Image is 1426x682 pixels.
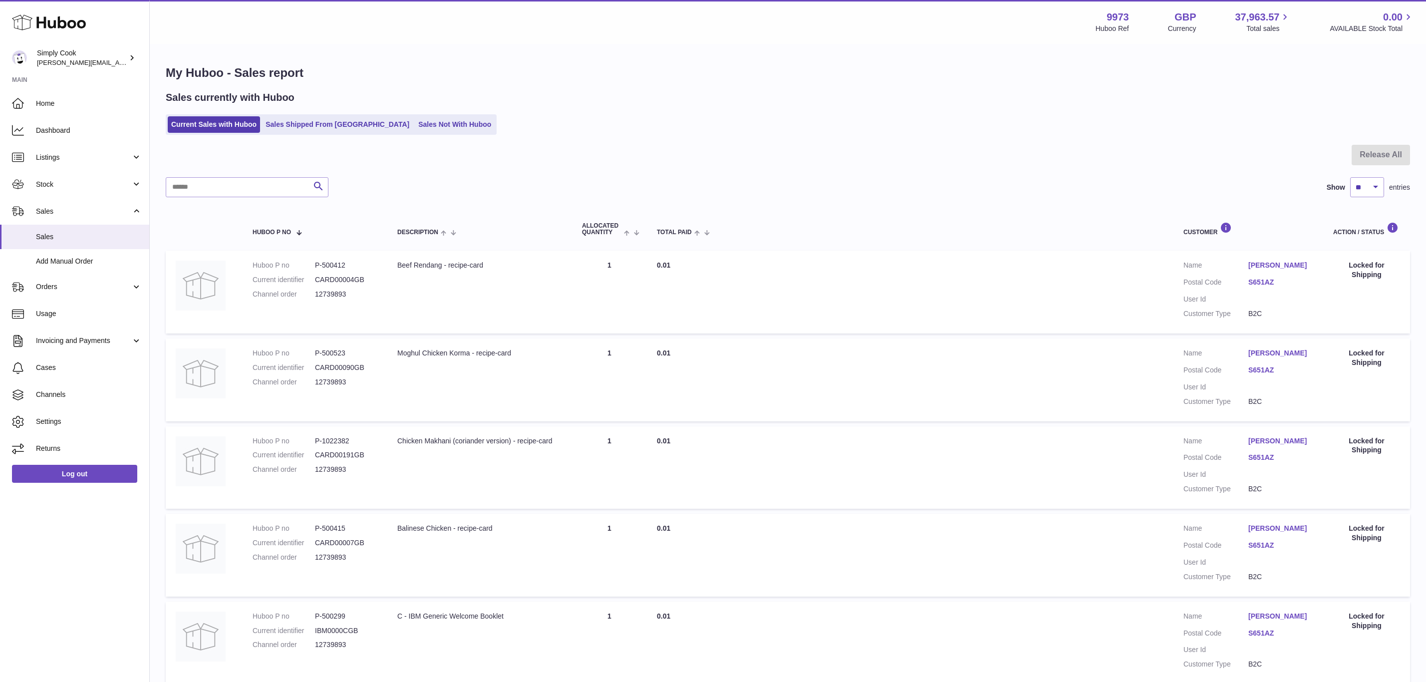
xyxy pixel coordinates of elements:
span: 37,963.57 [1235,10,1279,24]
span: Huboo P no [253,229,291,236]
img: emma@simplycook.com [12,50,27,65]
td: 1 [572,339,647,421]
a: [PERSON_NAME] [1248,524,1313,533]
a: Log out [12,465,137,483]
span: Description [397,229,438,236]
dt: Name [1183,348,1248,360]
dt: Huboo P no [253,524,315,533]
div: Locked for Shipping [1333,524,1400,543]
td: 1 [572,426,647,509]
dt: Postal Code [1183,453,1248,465]
span: Stock [36,180,131,189]
a: Current Sales with Huboo [168,116,260,133]
span: Returns [36,444,142,453]
img: no-photo.jpg [176,261,226,311]
div: Locked for Shipping [1333,436,1400,455]
dt: Name [1183,261,1248,273]
a: S651AZ [1248,278,1313,287]
span: Settings [36,417,142,426]
a: S651AZ [1248,365,1313,375]
img: no-photo.jpg [176,524,226,574]
div: Moghul Chicken Korma - recipe-card [397,348,562,358]
dt: Customer Type [1183,660,1248,669]
span: 0.01 [657,437,670,445]
span: Listings [36,153,131,162]
dt: User Id [1183,382,1248,392]
dt: Channel order [253,640,315,650]
dd: 12739893 [315,290,377,299]
td: 1 [572,251,647,334]
dd: P-500299 [315,612,377,621]
dt: Name [1183,612,1248,624]
div: Balinese Chicken - recipe-card [397,524,562,533]
dd: CARD00004GB [315,275,377,285]
dt: Customer Type [1183,572,1248,582]
dt: Postal Code [1183,365,1248,377]
dt: Huboo P no [253,612,315,621]
div: Beef Rendang - recipe-card [397,261,562,270]
a: 37,963.57 Total sales [1235,10,1291,33]
dd: B2C [1248,397,1313,406]
dt: Name [1183,524,1248,536]
dt: Postal Code [1183,541,1248,553]
span: 0.01 [657,524,670,532]
span: [PERSON_NAME][EMAIL_ADDRESS][DOMAIN_NAME] [37,58,200,66]
span: 0.01 [657,261,670,269]
dt: Channel order [253,465,315,474]
dt: User Id [1183,645,1248,655]
dd: B2C [1248,660,1313,669]
a: Sales Shipped From [GEOGRAPHIC_DATA] [262,116,413,133]
span: Add Manual Order [36,257,142,266]
img: no-photo.jpg [176,436,226,486]
h1: My Huboo - Sales report [166,65,1410,81]
strong: GBP [1174,10,1196,24]
dd: CARD00090GB [315,363,377,372]
a: S651AZ [1248,453,1313,462]
dt: Customer Type [1183,397,1248,406]
dt: Customer Type [1183,484,1248,494]
a: [PERSON_NAME] [1248,612,1313,621]
td: 1 [572,514,647,597]
dd: P-500412 [315,261,377,270]
dt: Channel order [253,553,315,562]
a: [PERSON_NAME] [1248,261,1313,270]
span: ALLOCATED Quantity [582,223,621,236]
dt: Name [1183,436,1248,448]
a: [PERSON_NAME] [1248,436,1313,446]
div: Locked for Shipping [1333,261,1400,280]
span: 0.01 [657,612,670,620]
img: no-photo.jpg [176,348,226,398]
dd: 12739893 [315,553,377,562]
dd: 12739893 [315,377,377,387]
dd: IBM0000CGB [315,626,377,636]
span: 0.01 [657,349,670,357]
span: Sales [36,207,131,216]
dt: Huboo P no [253,261,315,270]
dd: B2C [1248,572,1313,582]
dd: B2C [1248,309,1313,319]
dt: Current identifier [253,275,315,285]
dd: B2C [1248,484,1313,494]
strong: 9973 [1107,10,1129,24]
dd: CARD00191GB [315,450,377,460]
div: Action / Status [1333,222,1400,236]
div: Huboo Ref [1096,24,1129,33]
div: Locked for Shipping [1333,612,1400,631]
a: 0.00 AVAILABLE Stock Total [1330,10,1414,33]
h2: Sales currently with Huboo [166,91,294,104]
span: Cases [36,363,142,372]
span: Dashboard [36,126,142,135]
div: Locked for Shipping [1333,348,1400,367]
span: Orders [36,282,131,292]
dt: User Id [1183,558,1248,567]
span: entries [1389,183,1410,192]
dt: Current identifier [253,538,315,548]
span: Channels [36,390,142,399]
label: Show [1327,183,1345,192]
dt: User Id [1183,295,1248,304]
span: Sales [36,232,142,242]
dt: Huboo P no [253,348,315,358]
a: [PERSON_NAME] [1248,348,1313,358]
a: Sales Not With Huboo [415,116,495,133]
div: Customer [1183,222,1313,236]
